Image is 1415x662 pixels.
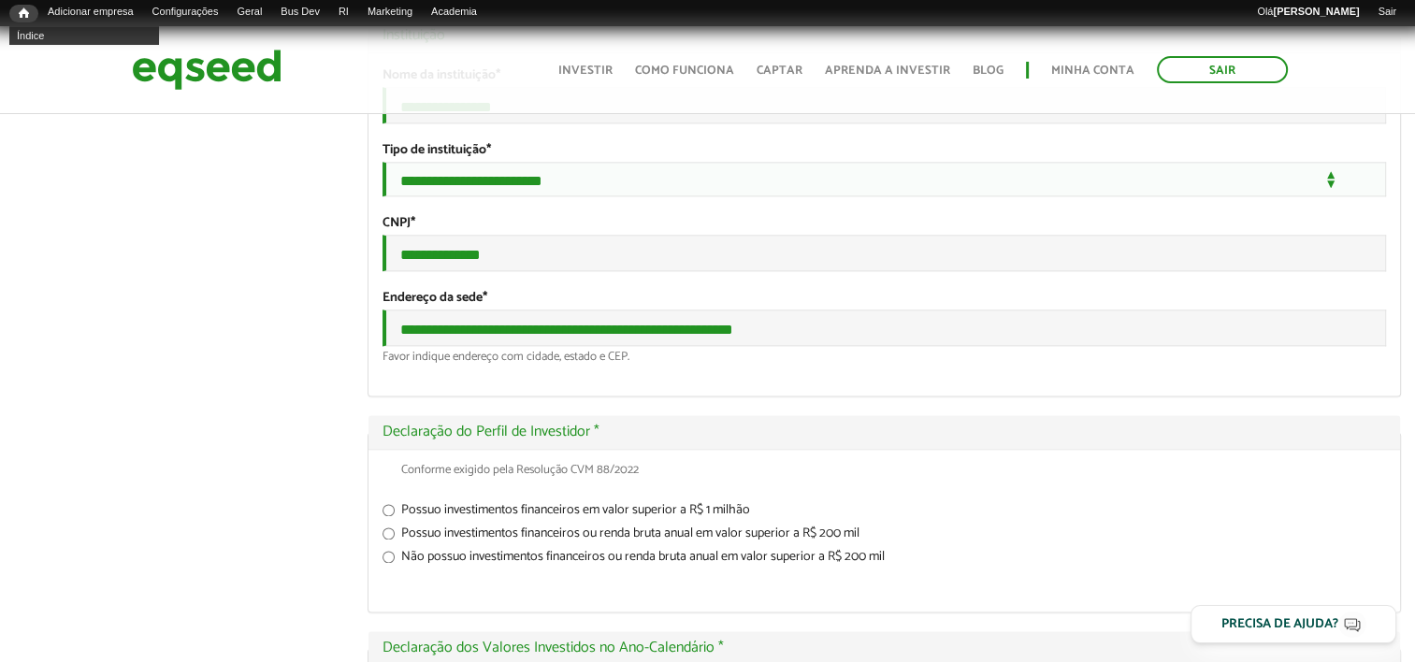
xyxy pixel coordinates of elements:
[38,5,143,20] a: Adicionar empresa
[757,65,802,77] a: Captar
[19,7,29,20] span: Início
[486,139,491,161] span: Este campo é obrigatório.
[825,65,950,77] a: Aprenda a investir
[1248,5,1368,20] a: Olá[PERSON_NAME]
[9,5,38,22] a: Início
[411,212,415,234] span: Este campo é obrigatório.
[383,464,1386,485] div: Conforme exigido pela Resolução CVM 88/2022
[383,551,395,563] input: Não possuo investimentos financeiros ou renda bruta anual em valor superior a R$ 200 mil
[635,65,734,77] a: Como funciona
[558,65,613,77] a: Investir
[383,217,415,230] label: CNPJ
[227,5,271,20] a: Geral
[383,351,1386,363] div: Favor indique endereço com cidade, estado e CEP.
[383,527,395,540] input: Possuo investimentos financeiros ou renda bruta anual em valor superior a R$ 200 mil
[329,5,358,20] a: RI
[271,5,329,20] a: Bus Dev
[143,5,228,20] a: Configurações
[483,287,487,309] span: Este campo é obrigatório.
[973,65,1003,77] a: Blog
[132,45,282,94] img: EqSeed
[1157,56,1288,83] a: Sair
[1368,5,1406,20] a: Sair
[383,292,487,305] label: Endereço da sede
[383,504,1386,523] label: Possuo investimentos financeiros em valor superior a R$ 1 milhão
[383,551,1386,569] label: Não possuo investimentos financeiros ou renda bruta anual em valor superior a R$ 200 mil
[358,5,422,20] a: Marketing
[383,640,1386,655] a: Declaração dos Valores Investidos no Ano-Calendário *
[383,527,1386,546] label: Possuo investimentos financeiros ou renda bruta anual em valor superior a R$ 200 mil
[1273,6,1359,17] strong: [PERSON_NAME]
[383,504,395,516] input: Possuo investimentos financeiros em valor superior a R$ 1 milhão
[383,144,491,157] label: Tipo de instituição
[1051,65,1134,77] a: Minha conta
[422,5,486,20] a: Academia
[383,425,1386,439] a: Declaração do Perfil de Investidor *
